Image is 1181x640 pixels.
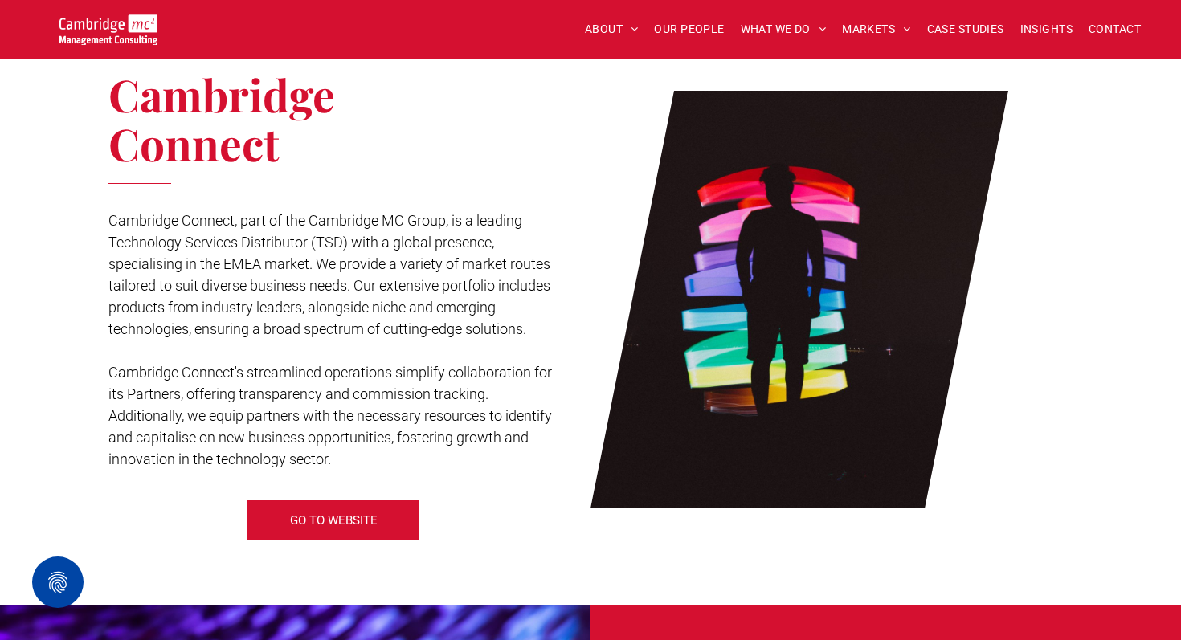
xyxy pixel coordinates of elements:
a: CASE STUDIES [919,17,1012,42]
a: ABOUT [577,17,647,42]
a: MARKETS [834,17,918,42]
a: CONTACT [1081,17,1149,42]
a: OUR PEOPLE [646,17,732,42]
span: Cambridge Connect, part of the Cambridge MC Group, is a leading Technology Services Distributor (... [108,212,550,337]
a: GO TO WEBSITE [247,499,420,541]
a: WHAT WE DO [733,17,835,42]
span: GO TO WEBSITE [290,513,378,528]
a: Innovative Marketing Solutions From our Creative Team | Sales and Marketing [590,62,1008,537]
a: Your Business Transformed | Cambridge Management Consulting [59,17,158,34]
img: Go to Homepage [59,14,158,45]
span: Cambridge Connect [108,64,335,173]
span: Cambridge Connect's streamlined operations simplify collaboration for its Partners, offering tran... [108,364,552,467]
a: INSIGHTS [1012,17,1081,42]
